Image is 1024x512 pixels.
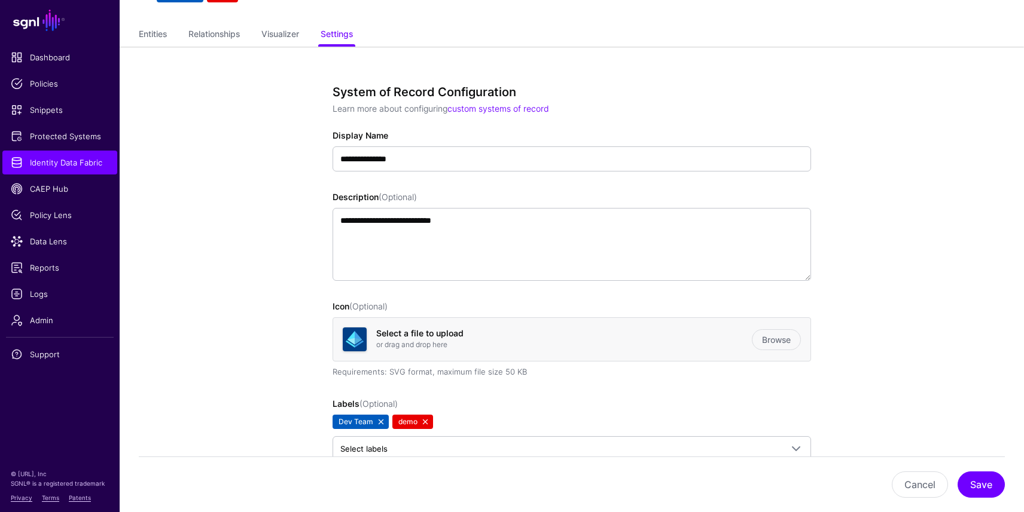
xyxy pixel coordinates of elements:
a: Terms [42,494,59,501]
label: Description [333,191,417,203]
img: svg+xml;base64,PHN2ZyB3aWR0aD0iNjQiIGhlaWdodD0iNjQiIHZpZXdCb3g9IjAgMCA2NCA2NCIgZmlsbD0ibm9uZSIgeG... [343,327,367,351]
a: Policy Lens [2,203,117,227]
span: Protected Systems [11,130,109,142]
h3: System of Record Configuration [333,85,811,99]
p: Learn more about configuring [333,102,811,115]
span: Policy Lens [11,209,109,221]
a: Privacy [11,494,32,501]
span: Admin [11,314,109,326]
a: Logs [2,282,117,306]
a: Snippets [2,98,117,122]
div: Requirements: SVG format, maximum file size 50 KB [333,366,811,378]
span: Support [11,348,109,360]
a: Settings [321,24,353,47]
span: Policies [11,78,109,90]
a: Visualizer [261,24,299,47]
a: Entities [139,24,167,47]
label: Labels [333,397,398,410]
p: © [URL], Inc [11,469,109,479]
span: Dev Team [333,415,389,429]
button: Cancel [892,471,948,498]
a: Patents [69,494,91,501]
a: Dashboard [2,45,117,69]
a: SGNL [7,7,112,33]
span: Identity Data Fabric [11,157,109,168]
span: (Optional) [379,192,417,202]
h4: Select a file to upload [376,329,752,339]
span: Snippets [11,104,109,116]
span: CAEP Hub [11,183,109,195]
span: Dashboard [11,51,109,63]
a: Protected Systems [2,124,117,148]
a: Policies [2,72,117,96]
p: or drag and drop here [376,339,752,350]
span: Select labels [340,444,388,453]
a: CAEP Hub [2,177,117,201]
span: Reports [11,262,109,274]
p: SGNL® is a registered trademark [11,479,109,488]
span: (Optional) [349,301,388,311]
button: Save [958,471,1005,498]
a: Browse [752,329,801,350]
label: Display Name [333,129,388,142]
label: Icon [333,300,388,312]
a: Reports [2,256,117,280]
span: Logs [11,288,109,300]
a: Admin [2,308,117,332]
span: demo [392,415,433,429]
span: (Optional) [359,398,398,409]
a: custom systems of record [447,103,549,114]
a: Relationships [188,24,240,47]
a: Identity Data Fabric [2,151,117,174]
a: Data Lens [2,229,117,253]
span: Data Lens [11,235,109,247]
